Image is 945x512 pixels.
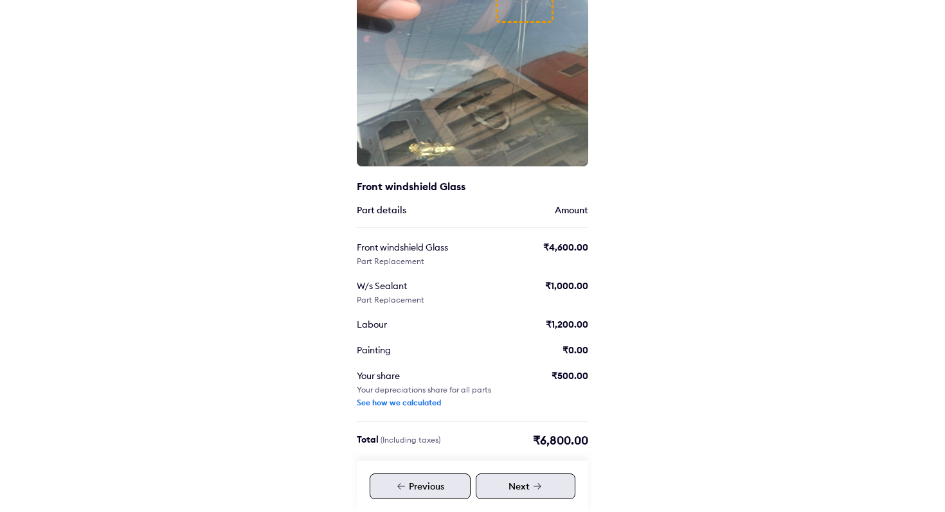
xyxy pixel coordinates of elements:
[552,369,588,382] div: ₹500.00
[562,344,588,357] div: ₹0.00
[381,435,440,445] span: (Including taxes)
[357,344,475,357] div: Painting
[476,473,575,499] div: Next
[357,179,511,193] div: Front windshield Glass
[357,295,424,305] div: Part Replacement
[357,256,424,267] div: Part Replacement
[357,204,406,216] div: Part details
[370,473,471,499] div: Previous
[555,204,588,216] div: Amount
[545,279,588,292] div: ₹1,000.00
[357,279,475,292] div: W/s Sealant
[357,433,440,448] div: Total
[543,241,588,254] div: ₹4,600.00
[357,398,441,408] div: See how we calculated
[357,241,475,254] div: Front windshield Glass
[546,318,588,331] div: ₹1,200.00
[357,385,491,395] div: Your depreciations share for all parts
[357,369,475,382] div: Your share
[533,433,588,448] div: ₹6,800.00
[357,318,475,331] div: Labour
